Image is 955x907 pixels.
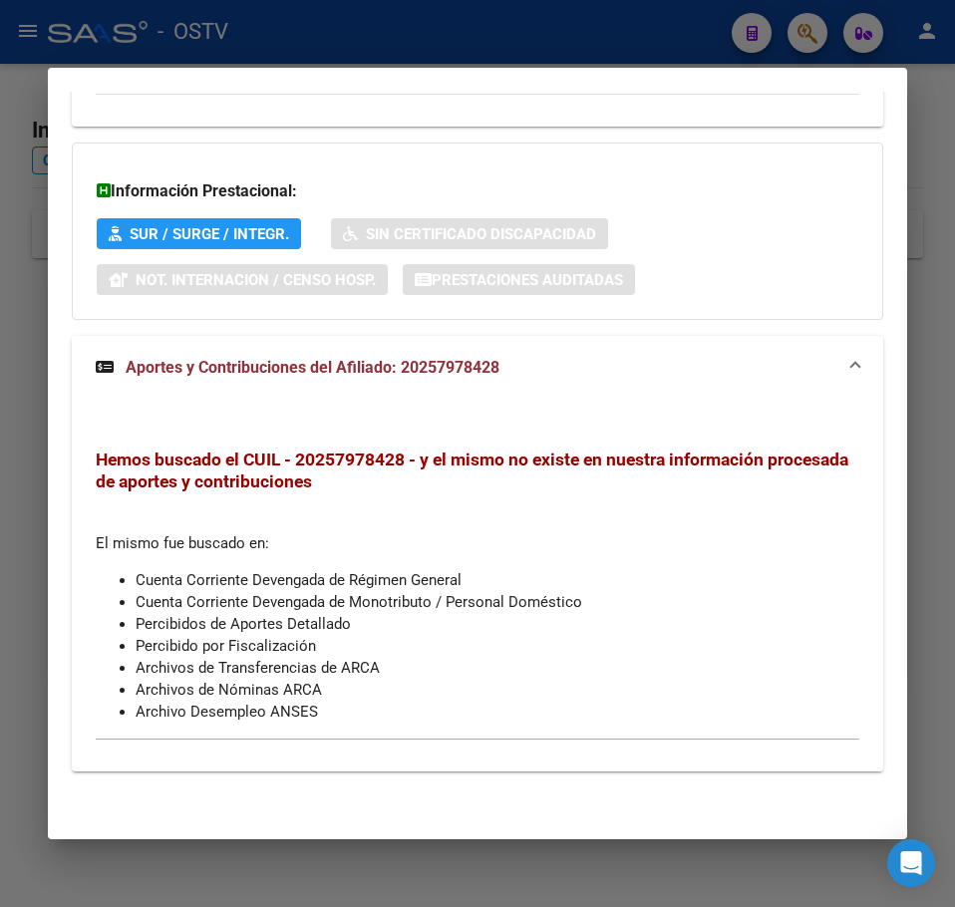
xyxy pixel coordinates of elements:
button: Prestaciones Auditadas [403,264,635,295]
li: Archivos de Transferencias de ARCA [136,657,859,679]
span: SUR / SURGE / INTEGR. [130,225,289,243]
span: Aportes y Contribuciones del Afiliado: 20257978428 [126,358,499,377]
h3: Información Prestacional: [97,179,858,203]
span: Sin Certificado Discapacidad [366,225,596,243]
span: Hemos buscado el CUIL - 20257978428 - y el mismo no existe en nuestra información procesada de ap... [96,450,848,491]
span: Not. Internacion / Censo Hosp. [136,271,376,289]
div: Open Intercom Messenger [887,839,935,887]
div: El mismo fue buscado en: [96,449,859,723]
button: SUR / SURGE / INTEGR. [97,218,301,249]
li: Percibidos de Aportes Detallado [136,613,859,635]
button: Not. Internacion / Censo Hosp. [97,264,388,295]
li: Archivo Desempleo ANSES [136,701,859,723]
li: Archivos de Nóminas ARCA [136,679,859,701]
span: Prestaciones Auditadas [432,271,623,289]
li: Cuenta Corriente Devengada de Monotributo / Personal Doméstico [136,591,859,613]
li: Cuenta Corriente Devengada de Régimen General [136,569,859,591]
div: Aportes y Contribuciones del Afiliado: 20257978428 [72,400,883,771]
li: Percibido por Fiscalización [136,635,859,657]
mat-expansion-panel-header: Aportes y Contribuciones del Afiliado: 20257978428 [72,336,883,400]
button: Sin Certificado Discapacidad [331,218,608,249]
